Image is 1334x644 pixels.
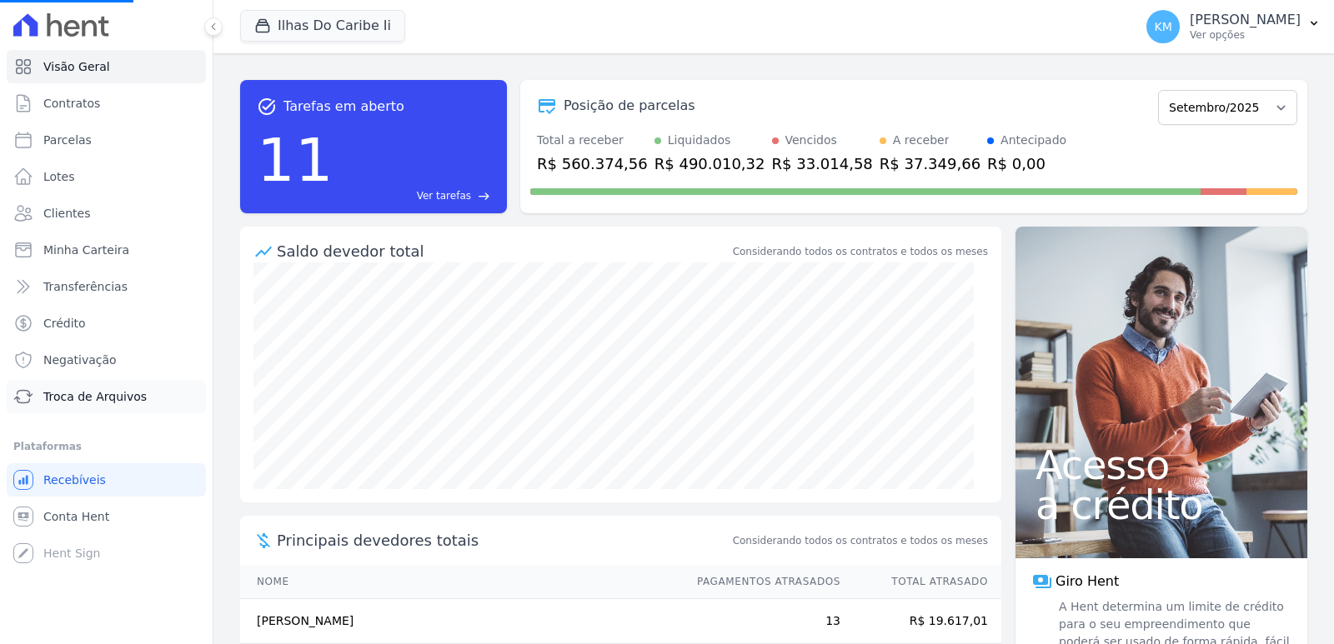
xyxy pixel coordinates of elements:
span: Lotes [43,168,75,185]
a: Ver tarefas east [340,188,490,203]
span: east [478,190,490,202]
div: Liquidados [668,132,731,149]
div: Plataformas [13,437,199,457]
a: Contratos [7,87,206,120]
span: a crédito [1036,485,1287,525]
div: R$ 0,00 [987,152,1066,175]
div: Posição de parcelas [564,96,695,116]
div: Total a receber [537,132,648,149]
div: Saldo devedor total [277,240,730,262]
span: Parcelas [43,132,92,148]
span: Troca de Arquivos [43,388,147,405]
span: Giro Hent [1056,572,1119,592]
span: Tarefas em aberto [283,97,404,117]
button: KM [PERSON_NAME] Ver opções [1133,3,1334,50]
div: R$ 560.374,56 [537,152,648,175]
span: Recebíveis [43,472,106,488]
div: R$ 33.014,58 [772,152,873,175]
div: A receber [893,132,950,149]
div: R$ 490.010,32 [654,152,765,175]
a: Visão Geral [7,50,206,83]
a: Minha Carteira [7,233,206,267]
td: [PERSON_NAME] [240,599,681,644]
p: Ver opções [1190,28,1301,42]
a: Clientes [7,197,206,230]
span: KM [1154,21,1171,32]
a: Recebíveis [7,463,206,497]
a: Negativação [7,343,206,377]
a: Transferências [7,270,206,303]
th: Nome [240,565,681,599]
span: Principais devedores totais [277,529,730,552]
span: Transferências [43,278,128,295]
span: Considerando todos os contratos e todos os meses [733,533,988,548]
a: Parcelas [7,123,206,157]
td: 13 [681,599,841,644]
span: Acesso [1036,445,1287,485]
span: Negativação [43,352,117,368]
td: R$ 19.617,01 [841,599,1001,644]
p: [PERSON_NAME] [1190,12,1301,28]
a: Troca de Arquivos [7,380,206,413]
div: Antecipado [1000,132,1066,149]
div: Considerando todos os contratos e todos os meses [733,244,988,259]
th: Total Atrasado [841,565,1001,599]
span: Visão Geral [43,58,110,75]
a: Crédito [7,307,206,340]
span: Contratos [43,95,100,112]
a: Conta Hent [7,500,206,533]
th: Pagamentos Atrasados [681,565,841,599]
div: R$ 37.349,66 [880,152,980,175]
a: Lotes [7,160,206,193]
button: Ilhas Do Caribe Ii [240,10,405,42]
span: Ver tarefas [417,188,471,203]
div: 11 [257,117,333,203]
span: Minha Carteira [43,242,129,258]
div: Vencidos [785,132,837,149]
span: task_alt [257,97,277,117]
span: Conta Hent [43,508,109,525]
span: Clientes [43,205,90,222]
span: Crédito [43,315,86,332]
